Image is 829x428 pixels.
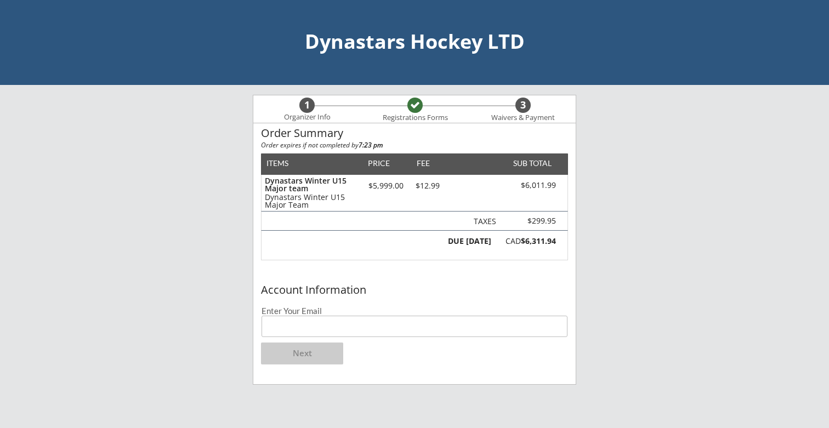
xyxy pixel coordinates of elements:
div: 1 [299,99,315,111]
div: Order expires if not completed by [261,142,568,149]
div: DUE [DATE] [446,237,491,245]
strong: 7:23 pm [359,140,383,150]
strong: $6,311.94 [521,236,556,246]
div: TAXES [469,218,496,225]
div: Waivers & Payment [485,113,561,122]
div: Organizer Info [277,113,337,122]
div: SUB TOTAL [509,159,552,167]
div: Registrations Forms [377,113,453,122]
div: Enter Your Email [262,307,567,315]
div: Dynastars Winter U15 Major Team [265,193,357,209]
div: ITEMS [266,159,305,167]
div: 3 [515,99,531,111]
div: $299.95 [499,215,556,226]
div: Account Information [261,284,568,296]
div: CAD [497,237,556,245]
div: FEE [409,159,438,167]
button: Next [261,343,343,364]
div: Taxes not charged on the fee [499,215,556,226]
div: PRICE [362,159,395,167]
div: $6,011.99 [494,181,556,190]
div: Order Summary [261,127,568,139]
div: $12.99 [409,182,446,190]
div: Taxes not charged on the fee [469,218,496,226]
div: Dynastars Winter U15 Major team [265,177,357,192]
div: $5,999.00 [362,182,409,190]
div: Dynastars Hockey LTD [11,32,818,52]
